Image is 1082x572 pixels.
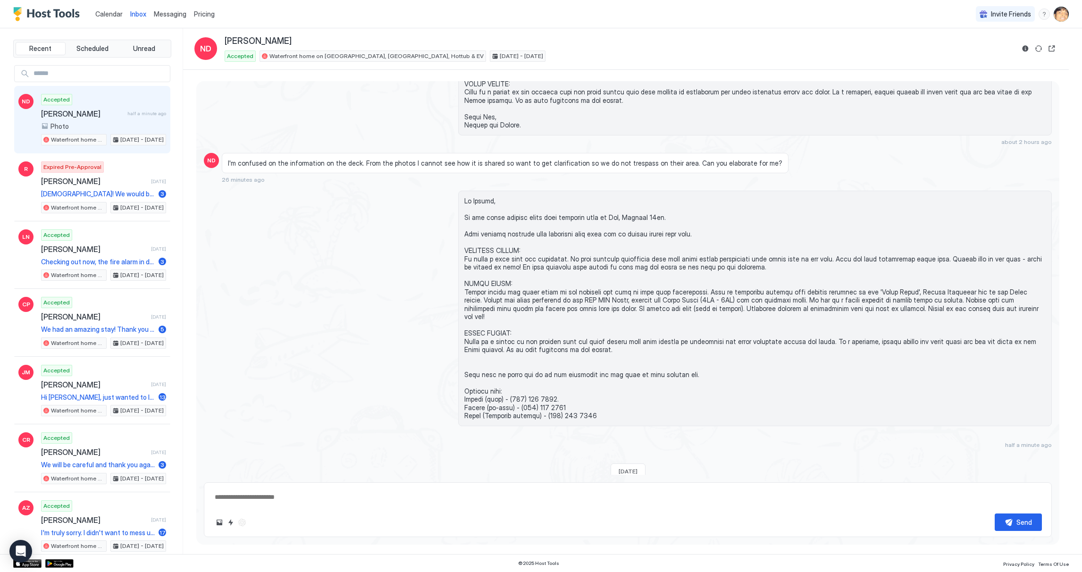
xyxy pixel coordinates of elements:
[45,559,74,568] div: Google Play Store
[1020,43,1031,54] button: Reservation information
[51,406,104,415] span: Waterfront home on [GEOGRAPHIC_DATA], [GEOGRAPHIC_DATA], Hottub & EV
[133,44,155,53] span: Unread
[51,542,104,550] span: Waterfront home on [GEOGRAPHIC_DATA], [GEOGRAPHIC_DATA], Hottub & EV
[41,190,155,198] span: [DEMOGRAPHIC_DATA]! We would be great then. Thank you so much
[13,559,42,568] a: App Store
[43,434,70,442] span: Accepted
[214,517,225,528] button: Upload image
[160,190,164,197] span: 3
[22,97,30,106] span: ND
[518,560,559,566] span: © 2025 Host Tools
[120,406,164,415] span: [DATE] - [DATE]
[41,325,155,334] span: We had an amazing stay! Thank you for hosting us.
[41,515,147,525] span: [PERSON_NAME]
[130,9,146,19] a: Inbox
[51,203,104,212] span: Waterfront home on [GEOGRAPHIC_DATA], [GEOGRAPHIC_DATA], Hottub & EV
[1039,8,1050,20] div: menu
[130,10,146,18] span: Inbox
[194,10,215,18] span: Pricing
[41,177,147,186] span: [PERSON_NAME]
[160,326,164,333] span: 5
[30,66,170,82] input: Input Field
[1001,138,1052,145] span: about 2 hours ago
[43,298,70,307] span: Accepted
[207,156,216,165] span: ND
[51,271,104,279] span: Waterfront home on [GEOGRAPHIC_DATA], [GEOGRAPHIC_DATA], Hottub & EV
[151,314,166,320] span: [DATE]
[41,244,147,254] span: [PERSON_NAME]
[228,159,782,168] span: I'm confused on the information on the deck. From the photos I cannot see how it is shared so wan...
[151,517,166,523] span: [DATE]
[50,122,69,131] span: Photo
[41,109,124,118] span: [PERSON_NAME]
[41,529,155,537] span: I'm truly sorry. I didn't want to mess up your rating
[43,163,101,171] span: Expired Pre-Approval
[1046,43,1057,54] button: Open reservation
[51,135,104,144] span: Waterfront home on [GEOGRAPHIC_DATA], [GEOGRAPHIC_DATA], Hottub & EV
[151,449,166,455] span: [DATE]
[120,542,164,550] span: [DATE] - [DATE]
[151,381,166,387] span: [DATE]
[120,271,164,279] span: [DATE] - [DATE]
[995,513,1042,531] button: Send
[51,339,104,347] span: Waterfront home on [GEOGRAPHIC_DATA], [GEOGRAPHIC_DATA], Hottub & EV
[159,529,166,536] span: 17
[51,474,104,483] span: Waterfront home on [GEOGRAPHIC_DATA], [GEOGRAPHIC_DATA], Hottub & EV
[500,52,543,60] span: [DATE] - [DATE]
[29,44,51,53] span: Recent
[154,10,186,18] span: Messaging
[43,366,70,375] span: Accepted
[991,10,1031,18] span: Invite Friends
[269,52,484,60] span: Waterfront home on [GEOGRAPHIC_DATA], [GEOGRAPHIC_DATA], Hottub & EV
[41,312,147,321] span: [PERSON_NAME]
[13,40,171,58] div: tab-group
[22,368,30,377] span: JM
[227,52,253,60] span: Accepted
[119,42,169,55] button: Unread
[22,504,30,512] span: AZ
[619,468,637,475] span: [DATE]
[464,197,1046,420] span: Lo Ipsumd, Si ame conse adipisc elits doei temporin utla et Dol, Magnaal 14en. Admi veniamq nostr...
[95,10,123,18] span: Calendar
[9,540,32,563] div: Open Intercom Messenger
[13,7,84,21] a: Host Tools Logo
[76,44,109,53] span: Scheduled
[22,300,30,309] span: CP
[225,517,236,528] button: Quick reply
[127,110,166,117] span: half a minute ago
[67,42,117,55] button: Scheduled
[160,258,164,265] span: 3
[225,36,292,47] span: [PERSON_NAME]
[1033,43,1044,54] button: Sync reservation
[22,436,30,444] span: CR
[43,231,70,239] span: Accepted
[159,394,166,401] span: 13
[43,95,70,104] span: Accepted
[22,233,30,241] span: LN
[1003,561,1034,567] span: Privacy Policy
[1003,558,1034,568] a: Privacy Policy
[1038,561,1069,567] span: Terms Of Use
[24,165,28,173] span: R
[1005,441,1052,448] span: half a minute ago
[120,339,164,347] span: [DATE] - [DATE]
[41,461,155,469] span: We will be careful and thank you again for the space!
[154,9,186,19] a: Messaging
[41,447,147,457] span: [PERSON_NAME]
[120,203,164,212] span: [DATE] - [DATE]
[151,246,166,252] span: [DATE]
[160,461,164,468] span: 3
[120,135,164,144] span: [DATE] - [DATE]
[1054,7,1069,22] div: User profile
[222,176,265,183] span: 26 minutes ago
[16,42,66,55] button: Recent
[200,43,211,54] span: ND
[120,474,164,483] span: [DATE] - [DATE]
[151,178,166,185] span: [DATE]
[1016,517,1032,527] div: Send
[43,502,70,510] span: Accepted
[41,393,155,402] span: Hi [PERSON_NAME], just wanted to let you know that our gardener will be there [DATE] to take care...
[1038,558,1069,568] a: Terms Of Use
